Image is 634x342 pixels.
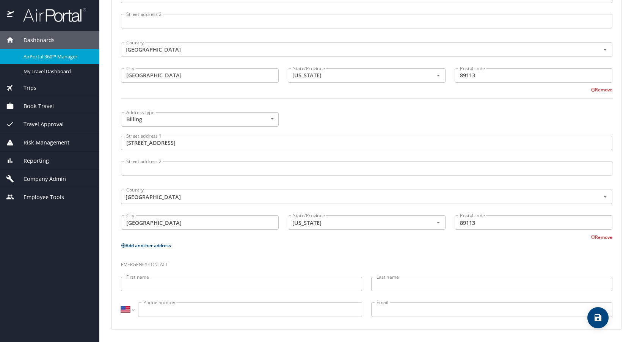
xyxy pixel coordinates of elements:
span: Company Admin [14,175,66,183]
img: airportal-logo.png [15,8,86,22]
button: Open [434,218,443,227]
span: Employee Tools [14,193,64,201]
span: My Travel Dashboard [24,68,90,75]
img: icon-airportal.png [7,8,15,22]
span: AirPortal 360™ Manager [24,53,90,60]
h3: Emergency contact [121,256,612,269]
span: Book Travel [14,102,54,110]
button: Open [601,45,610,54]
button: Add another address [121,242,171,249]
span: Risk Management [14,138,69,147]
button: Remove [591,86,612,93]
button: save [587,307,609,328]
button: Open [601,192,610,201]
button: Open [434,71,443,80]
span: Trips [14,84,36,92]
span: Travel Approval [14,120,64,129]
span: Dashboards [14,36,55,44]
span: Reporting [14,157,49,165]
div: Billing [121,112,279,127]
button: Remove [591,234,612,240]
